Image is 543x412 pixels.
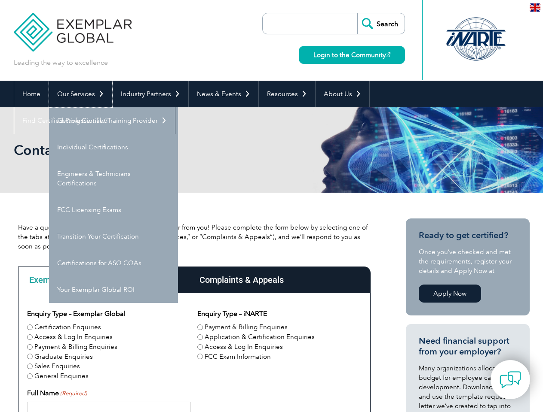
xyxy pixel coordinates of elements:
a: Transition Your Certification [49,223,178,250]
a: Find Certified Professional / Training Provider [14,107,175,134]
a: Certifications for ASQ CQAs [49,250,178,276]
label: Certification Enquiries [34,322,101,332]
div: Complaints & Appeals [188,267,295,293]
a: Our Services [49,81,112,107]
legend: Enquiry Type – Exemplar Global [27,309,126,319]
label: Access & Log In Enquiries [205,342,283,352]
legend: Enquiry Type – iNARTE [197,309,267,319]
div: Exemplar Global [18,267,103,293]
p: Leading the way to excellence [14,58,108,67]
a: FCC Licensing Exams [49,197,178,223]
label: Graduate Enquiries [34,352,93,362]
img: open_square.png [386,52,390,57]
a: Individual Certifications [49,134,178,161]
input: Search [357,13,405,34]
p: Have a question or feedback for us? We’d love to hear from you! Please complete the form below by... [18,223,371,251]
h3: Need financial support from your employer? [419,336,517,357]
label: Access & Log In Enquiries [34,332,113,342]
a: Your Exemplar Global ROI [49,276,178,303]
a: Login to the Community [299,46,405,64]
span: (Required) [59,389,87,398]
label: Payment & Billing Enquiries [34,342,117,352]
a: Engineers & Technicians Certifications [49,161,178,197]
img: contact-chat.png [500,369,521,391]
label: General Enquiries [34,371,89,381]
a: Resources [259,81,315,107]
a: Home [14,81,49,107]
label: Sales Enquiries [34,361,80,371]
a: About Us [316,81,369,107]
a: Apply Now [419,285,481,303]
h1: Contact Us [14,142,344,158]
label: FCC Exam Information [205,352,271,362]
label: Full Name [27,388,87,398]
a: Industry Partners [113,81,188,107]
p: Once you’ve checked and met the requirements, register your details and Apply Now at [419,247,517,276]
img: en [530,3,540,12]
h3: Ready to get certified? [419,230,517,241]
a: News & Events [189,81,258,107]
label: Application & Certification Enquiries [205,332,315,342]
label: Payment & Billing Enquiries [205,322,288,332]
